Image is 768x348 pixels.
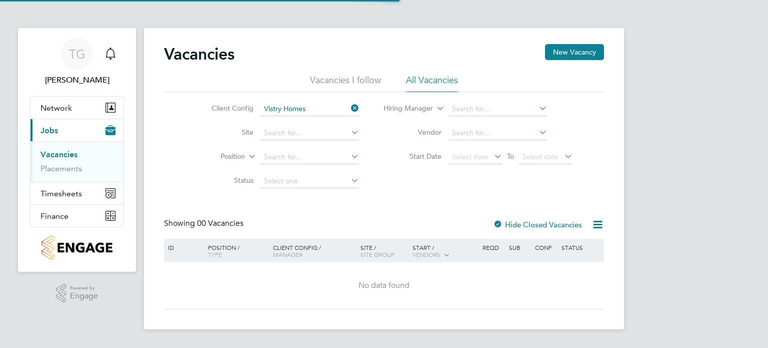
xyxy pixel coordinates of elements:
[165,239,200,256] div: ID
[41,235,112,260] img: countryside-properties-logo-retina.png
[532,239,558,256] div: Conf
[559,239,602,256] div: Status
[69,48,85,61] span: TG
[40,126,58,135] span: Jobs
[493,220,582,229] label: Hide Closed Vacancies
[260,126,359,140] input: Search for...
[40,150,77,159] a: Vacancies
[187,152,245,162] label: Position
[70,292,98,300] span: Engage
[260,102,359,116] input: Search for...
[164,218,245,229] div: Showing
[412,250,440,258] span: Vendors
[448,126,547,140] input: Search for...
[196,176,253,185] label: Status
[480,239,506,256] div: Reqd
[200,239,270,263] div: Position /
[196,128,253,137] label: Site
[30,205,123,227] button: Finance
[30,235,124,260] a: Go to home page
[30,74,124,86] span: Tom Green
[197,218,243,228] span: 00 Vacancies
[40,211,68,221] span: Finance
[40,164,82,173] a: Placements
[260,150,359,164] input: Search for...
[310,74,381,92] li: Vacancies I follow
[384,128,441,137] label: Vendor
[56,284,98,303] a: Powered byEngage
[30,97,123,119] button: Network
[504,150,517,163] span: To
[208,250,222,258] span: Type
[196,104,253,113] label: Client Config
[358,239,410,263] div: Site /
[164,44,234,64] h2: Vacancies
[165,280,602,291] div: No data found
[260,174,359,188] input: Select one
[30,182,123,204] button: Timesheets
[410,239,480,264] div: Start /
[70,284,98,292] span: Powered by
[30,141,123,182] div: Jobs
[40,103,72,113] span: Network
[545,44,604,60] button: New Vacancy
[506,239,532,256] div: Sub
[452,152,488,161] span: Select date
[522,152,558,161] span: Select date
[30,119,123,141] button: Jobs
[448,102,547,116] input: Search for...
[30,38,124,86] a: TG[PERSON_NAME]
[406,74,458,92] li: All Vacancies
[18,28,136,272] nav: Main navigation
[360,250,394,258] span: Site Group
[273,250,302,258] span: Manager
[384,152,441,161] label: Start Date
[40,189,82,198] span: Timesheets
[270,239,358,263] div: Client Config /
[375,104,433,114] label: Hiring Manager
